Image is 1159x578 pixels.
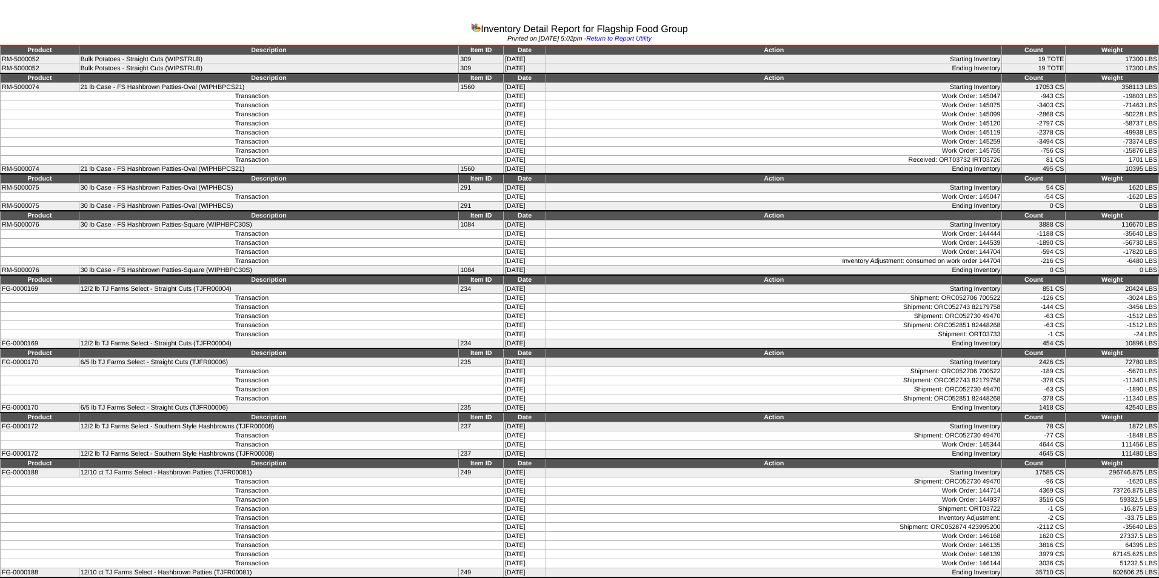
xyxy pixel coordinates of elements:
td: [DATE] [504,239,546,248]
td: [DATE] [504,358,546,367]
td: [DATE] [504,64,546,74]
td: -144 CS [1002,303,1066,312]
td: 1084 [459,266,504,276]
td: 17300 LBS [1066,64,1159,74]
td: -77 CS [1002,431,1066,440]
td: Action [546,275,1002,285]
td: [DATE] [504,248,546,257]
td: -6480 LBS [1066,257,1159,266]
td: Action [546,45,1002,55]
td: 12/2 lb TJ Farms Select - Southern Style Hashbrowns (TJFR00008) [79,422,459,431]
td: 234 [459,339,504,349]
td: Item ID [459,348,504,358]
td: -5670 LBS [1066,367,1159,376]
td: Shipment: ORC052730 49470 [546,312,1002,321]
td: RM-5000074 [1,83,79,92]
td: Work Order: 145259 [546,138,1002,147]
td: -3024 LBS [1066,294,1159,303]
td: 111480 LBS [1066,450,1159,459]
td: Item ID [459,459,504,468]
td: -17820 LBS [1066,248,1159,257]
td: Transaction [1,128,504,138]
td: Transaction [1,367,504,376]
td: 17585 CS [1002,468,1066,477]
td: [DATE] [504,330,546,339]
td: Work Order: 144714 [546,487,1002,496]
td: 17053 CS [1002,83,1066,92]
td: Count [1002,459,1066,468]
td: Ending Inventory [546,202,1002,211]
td: Shipment: ORT03733 [546,330,1002,339]
td: -60228 LBS [1066,110,1159,119]
td: -19803 LBS [1066,92,1159,101]
td: 21 lb Case - FS Hashbrown Patties-Oval (WIPHBPCS21) [79,83,459,92]
td: Transaction [1,92,504,101]
td: FG-0000188 [1,468,79,477]
td: Starting Inventory [546,221,1002,230]
td: 1084 [459,221,504,230]
td: 72780 LBS [1066,358,1159,367]
td: FG-0000170 [1,404,79,413]
td: [DATE] [504,266,546,276]
td: FG-0000170 [1,358,79,367]
td: Work Order: 145119 [546,128,1002,138]
td: [DATE] [504,110,546,119]
td: 235 [459,404,504,413]
td: [DATE] [504,165,546,174]
td: 309 [459,55,504,64]
td: [DATE] [504,339,546,349]
td: 12/2 lb TJ Farms Select - Straight Cuts (TJFR00004) [79,285,459,294]
td: Shipment: ORC052730 49470 [546,477,1002,487]
td: 30 lb Case - FS Hashbrown Patties-Oval (WIPHBCS) [79,202,459,211]
td: FG-0000169 [1,339,79,349]
td: 851 CS [1002,285,1066,294]
td: Ending Inventory [546,339,1002,349]
td: RM-5000076 [1,221,79,230]
td: Weight [1066,459,1159,468]
td: 3516 CS [1002,496,1066,505]
td: [DATE] [504,376,546,385]
td: Product [1,174,79,184]
td: 291 [459,202,504,211]
td: Work Order: 144539 [546,239,1002,248]
td: 111456 LBS [1066,440,1159,450]
td: -73374 LBS [1066,138,1159,147]
td: [DATE] [504,431,546,440]
td: Count [1002,73,1066,83]
td: [DATE] [504,230,546,239]
td: Date [504,174,546,184]
td: [DATE] [504,156,546,165]
td: Count [1002,413,1066,422]
td: [DATE] [504,202,546,211]
td: Product [1,413,79,422]
td: 3888 CS [1002,221,1066,230]
td: Transaction [1,110,504,119]
td: 78 CS [1002,422,1066,431]
td: 4644 CS [1002,440,1066,450]
td: Date [504,459,546,468]
td: -1890 LBS [1066,385,1159,394]
td: -2378 CS [1002,128,1066,138]
td: -756 CS [1002,147,1066,156]
td: 495 CS [1002,165,1066,174]
td: Count [1002,348,1066,358]
td: 1560 [459,83,504,92]
td: [DATE] [504,285,546,294]
td: 12/2 lb TJ Farms Select - Southern Style Hashbrowns (TJFR00008) [79,450,459,459]
td: Description [79,174,459,184]
td: Inventory Adjustment: consumed on work order 144704 [546,257,1002,266]
td: Transaction [1,147,504,156]
td: [DATE] [504,404,546,413]
td: Work Order: 145344 [546,440,1002,450]
td: 4369 CS [1002,487,1066,496]
td: Shipment: ORC052851 82448268 [546,321,1002,330]
td: RM-5000074 [1,165,79,174]
td: 1701 LBS [1066,156,1159,165]
td: 54 CS [1002,184,1066,193]
td: 234 [459,285,504,294]
td: Work Order: 145755 [546,147,1002,156]
td: Work Order: 145047 [546,193,1002,202]
td: -594 CS [1002,248,1066,257]
td: Ending Inventory [546,266,1002,276]
td: [DATE] [504,440,546,450]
